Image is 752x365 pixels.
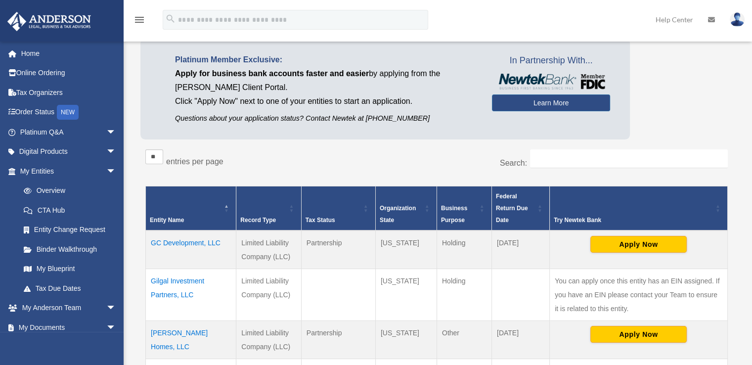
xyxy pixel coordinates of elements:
a: My Blueprint [14,259,126,279]
p: Click "Apply Now" next to one of your entities to start an application. [175,94,477,108]
th: Try Newtek Bank : Activate to sort [550,186,728,230]
a: Overview [14,181,121,201]
img: Anderson Advisors Platinum Portal [4,12,94,31]
td: Holding [437,269,491,320]
span: arrow_drop_down [106,298,126,319]
td: Partnership [301,320,375,359]
td: Other [437,320,491,359]
a: menu [133,17,145,26]
span: Federal Return Due Date [496,193,528,224]
a: Tax Due Dates [14,278,126,298]
img: NewtekBankLogoSM.png [497,74,605,90]
td: [DATE] [491,320,549,359]
a: Online Ordering [7,63,131,83]
td: GC Development, LLC [146,230,236,269]
td: You can apply once this entity has an EIN assigned. If you have an EIN please contact your Team t... [550,269,728,320]
button: Apply Now [590,326,687,343]
td: Limited Liability Company (LLC) [236,320,301,359]
a: Platinum Q&Aarrow_drop_down [7,122,131,142]
th: Entity Name: Activate to invert sorting [146,186,236,230]
span: arrow_drop_down [106,161,126,182]
a: Home [7,44,131,63]
i: search [165,13,176,24]
a: Learn More [492,94,610,111]
span: Tax Status [306,217,335,224]
a: Digital Productsarrow_drop_down [7,142,131,162]
a: My Anderson Teamarrow_drop_down [7,298,131,318]
div: NEW [57,105,79,120]
span: Apply for business bank accounts faster and easier [175,69,369,78]
a: CTA Hub [14,200,126,220]
span: arrow_drop_down [106,318,126,338]
td: [US_STATE] [375,230,437,269]
td: Gilgal Investment Partners, LLC [146,269,236,320]
td: Partnership [301,230,375,269]
td: [DATE] [491,230,549,269]
a: Tax Organizers [7,83,131,102]
span: Organization State [380,205,416,224]
td: [PERSON_NAME] Homes, LLC [146,320,236,359]
th: Federal Return Due Date: Activate to sort [491,186,549,230]
td: Limited Liability Company (LLC) [236,269,301,320]
div: Try Newtek Bank [554,214,712,226]
td: [US_STATE] [375,320,437,359]
label: entries per page [166,157,223,166]
p: by applying from the [PERSON_NAME] Client Portal. [175,67,477,94]
button: Apply Now [590,236,687,253]
span: Record Type [240,217,276,224]
th: Business Purpose: Activate to sort [437,186,491,230]
a: My Documentsarrow_drop_down [7,318,131,337]
td: Limited Liability Company (LLC) [236,230,301,269]
td: Holding [437,230,491,269]
a: Order StatusNEW [7,102,131,123]
a: Binder Walkthrough [14,239,126,259]
td: [US_STATE] [375,269,437,320]
a: Entity Change Request [14,220,126,240]
span: arrow_drop_down [106,142,126,162]
p: Platinum Member Exclusive: [175,53,477,67]
label: Search: [500,159,527,167]
p: Questions about your application status? Contact Newtek at [PHONE_NUMBER] [175,112,477,125]
span: Entity Name [150,217,184,224]
span: Business Purpose [441,205,467,224]
span: arrow_drop_down [106,122,126,142]
th: Record Type: Activate to sort [236,186,301,230]
th: Organization State: Activate to sort [375,186,437,230]
i: menu [133,14,145,26]
span: In Partnership With... [492,53,610,69]
img: User Pic [730,12,745,27]
th: Tax Status: Activate to sort [301,186,375,230]
a: My Entitiesarrow_drop_down [7,161,126,181]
